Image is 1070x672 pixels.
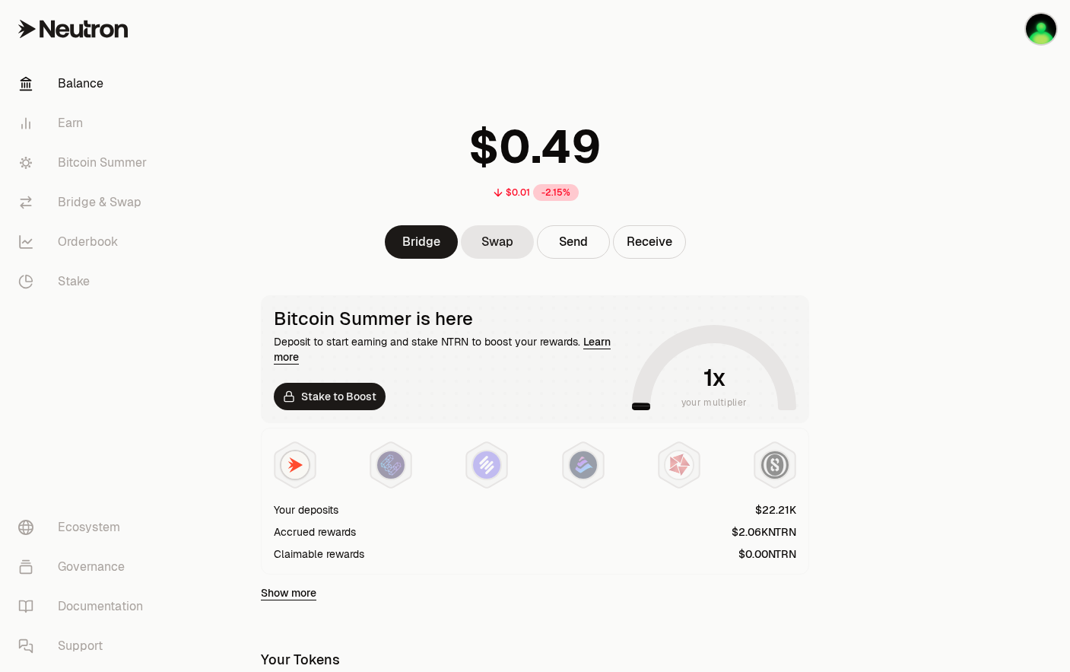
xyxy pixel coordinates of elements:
[6,104,164,143] a: Earn
[6,508,164,547] a: Ecosystem
[6,143,164,183] a: Bitcoin Summer
[6,626,164,666] a: Support
[261,585,316,600] a: Show more
[281,451,309,479] img: NTRN
[1026,14,1056,44] img: KO
[473,451,500,479] img: Solv Points
[461,225,534,259] a: Swap
[6,587,164,626] a: Documentation
[6,64,164,104] a: Balance
[6,183,164,222] a: Bridge & Swap
[377,451,405,479] img: EtherFi Points
[665,451,693,479] img: Mars Fragments
[6,262,164,301] a: Stake
[274,502,338,518] div: Your deposits
[537,225,610,259] button: Send
[274,383,386,410] a: Stake to Boost
[274,334,626,365] div: Deposit to start earning and stake NTRN to boost your rewards.
[6,222,164,262] a: Orderbook
[274,524,356,540] div: Accrued rewards
[274,546,364,562] div: Claimable rewards
[681,395,748,410] span: your multiplier
[533,184,579,201] div: -2.15%
[613,225,686,259] button: Receive
[506,186,530,199] div: $0.01
[385,225,458,259] a: Bridge
[261,649,340,670] div: Your Tokens
[570,451,597,479] img: Bedrock Diamonds
[274,308,626,330] div: Bitcoin Summer is here
[761,451,789,479] img: Structured Points
[6,547,164,587] a: Governance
